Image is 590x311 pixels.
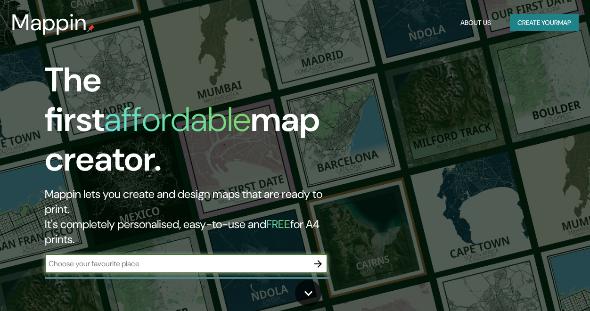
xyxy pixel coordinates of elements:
[45,60,340,187] h1: The first map creator.
[457,14,495,32] button: About Us
[87,25,95,32] img: mappin-pin
[510,14,579,32] button: Create yourmap
[45,187,340,247] h2: Mappin lets you create and design maps that are ready to print. It's completely personalised, eas...
[11,9,87,36] h3: Mappin
[45,258,309,269] input: Choose your favourite place
[104,98,251,141] h1: affordable
[266,217,290,231] h5: FREE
